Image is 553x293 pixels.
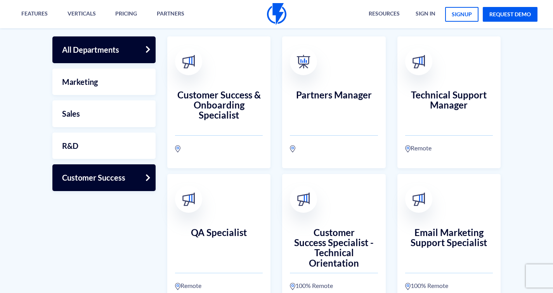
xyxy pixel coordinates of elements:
[295,281,333,290] span: 100% Remote
[405,145,411,153] img: location.svg
[52,36,156,63] a: All Departments
[175,228,263,259] h3: QA Specialist
[297,55,310,69] img: 03-1.png
[175,90,263,121] h3: Customer Success & Onboarding Specialist
[180,281,201,290] span: Remote
[297,193,310,206] img: broadcast.svg
[412,55,425,69] img: broadcast.svg
[52,164,156,191] a: Customer Success
[483,7,537,22] a: request demo
[405,283,411,290] img: location.svg
[52,69,156,95] a: Marketing
[182,55,196,69] img: broadcast.svg
[52,133,156,159] a: R&D
[412,193,425,206] img: broadcast.svg
[175,145,180,153] img: location.svg
[52,100,156,127] a: Sales
[175,283,180,290] img: location.svg
[290,90,378,121] h3: Partners Manager
[397,36,501,168] a: Technical Support Manager Remote
[411,143,432,153] span: Remote
[405,228,493,259] h3: Email Marketing Support Specialist
[167,36,270,168] a: Customer Success & Onboarding Specialist
[445,7,478,22] a: signup
[290,228,378,259] h3: Customer Success Specialist - Technical Orientation
[411,281,448,290] span: 100% Remote
[405,90,493,121] h3: Technical Support Manager
[182,193,196,206] img: broadcast.svg
[282,36,385,168] a: Partners Manager
[290,283,295,290] img: location.svg
[290,145,295,153] img: location.svg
